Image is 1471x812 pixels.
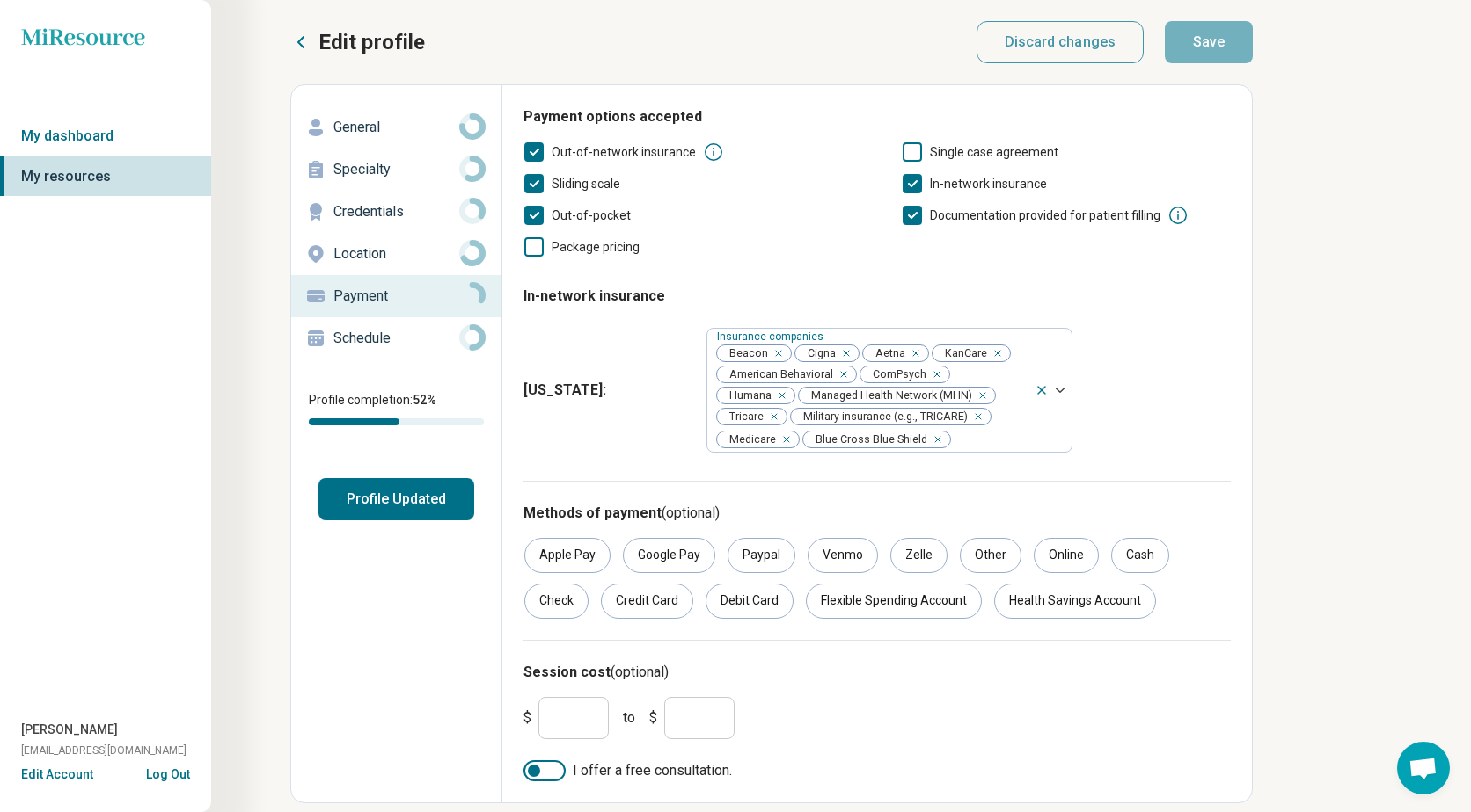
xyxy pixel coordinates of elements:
[523,272,665,321] legend: In-network insurance
[291,149,501,191] a: Specialty
[291,317,501,359] a: Schedule
[524,538,611,573] div: Apple Pay
[291,233,501,275] a: Location
[291,191,501,233] a: Credentials
[717,330,827,343] label: Insurance companies
[890,538,948,573] div: Zelle
[333,201,459,222] p: Credentials
[623,707,635,729] span: to
[552,240,640,254] span: Package pricing
[291,275,501,317] a: Payment
[333,243,459,265] p: Location
[717,345,773,362] span: Beacon
[799,388,977,404] span: Managed Health Network (MHN)
[795,345,841,362] span: Cigna
[717,388,777,404] span: Humana
[318,478,474,520] button: Profile Updated
[291,106,501,149] a: General
[523,503,1231,524] h3: Methods of payment
[860,366,932,383] span: ComPsych
[333,328,459,349] p: Schedule
[930,177,1047,191] span: In-network insurance
[1397,742,1450,794] a: Open chat
[523,380,692,401] span: [US_STATE] :
[523,662,1231,683] h3: Session cost
[146,765,190,779] button: Log Out
[728,538,795,573] div: Paypal
[717,366,838,383] span: American Behavioral
[333,286,459,307] p: Payment
[611,663,669,680] span: (optional)
[523,760,1231,781] label: I offer a free consultation.
[1165,21,1253,63] button: Save
[863,345,911,362] span: Aetna
[662,504,720,521] span: (optional)
[523,707,531,729] span: $
[933,345,992,362] span: KanCare
[623,538,715,573] div: Google Pay
[717,409,769,425] span: Tricare
[791,409,973,425] span: Military insurance (e.g., TRICARE)
[333,117,459,138] p: General
[808,538,878,573] div: Venmo
[318,28,425,56] p: Edit profile
[21,765,93,784] button: Edit Account
[552,177,620,191] span: Sliding scale
[994,584,1156,619] div: Health Savings Account
[413,393,436,407] span: 52 %
[309,418,484,425] div: Profile completion
[524,584,589,619] div: Check
[930,208,1160,222] span: Documentation provided for patient filling
[21,743,187,758] span: [EMAIL_ADDRESS][DOMAIN_NAME]
[21,721,118,739] span: [PERSON_NAME]
[706,584,794,619] div: Debit Card
[977,21,1145,63] button: Discard changes
[1034,538,1099,573] div: Online
[290,28,425,56] button: Edit profile
[333,159,459,180] p: Specialty
[960,538,1021,573] div: Other
[930,145,1058,159] span: Single case agreement
[291,381,501,436] div: Profile completion:
[552,208,631,222] span: Out-of-pocket
[552,145,696,159] span: Out-of-network insurance
[717,431,781,448] span: Medicare
[1111,538,1169,573] div: Cash
[523,106,1231,127] h3: Payment options accepted
[649,707,657,729] span: $
[803,431,933,448] span: Blue Cross Blue Shield
[806,584,982,619] div: Flexible Spending Account
[601,584,693,619] div: Credit Card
